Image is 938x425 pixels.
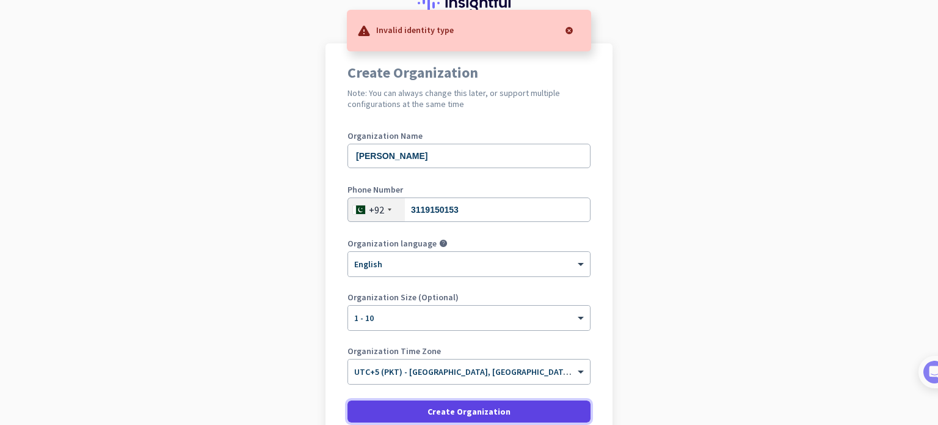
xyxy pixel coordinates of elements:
input: 21 23456789 [347,198,591,222]
label: Phone Number [347,185,591,194]
p: Invalid identity type [376,23,454,35]
h1: Create Organization [347,65,591,80]
input: What is the name of your organization? [347,144,591,168]
label: Organization language [347,239,437,248]
label: Organization Size (Optional) [347,293,591,301]
label: Organization Time Zone [347,347,591,355]
button: Create Organization [347,401,591,423]
h2: Note: You can always change this later, or support multiple configurations at the same time [347,87,591,109]
label: Organization Name [347,131,591,140]
i: help [439,239,448,248]
div: +92 [369,204,384,216]
span: Create Organization [427,405,511,418]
